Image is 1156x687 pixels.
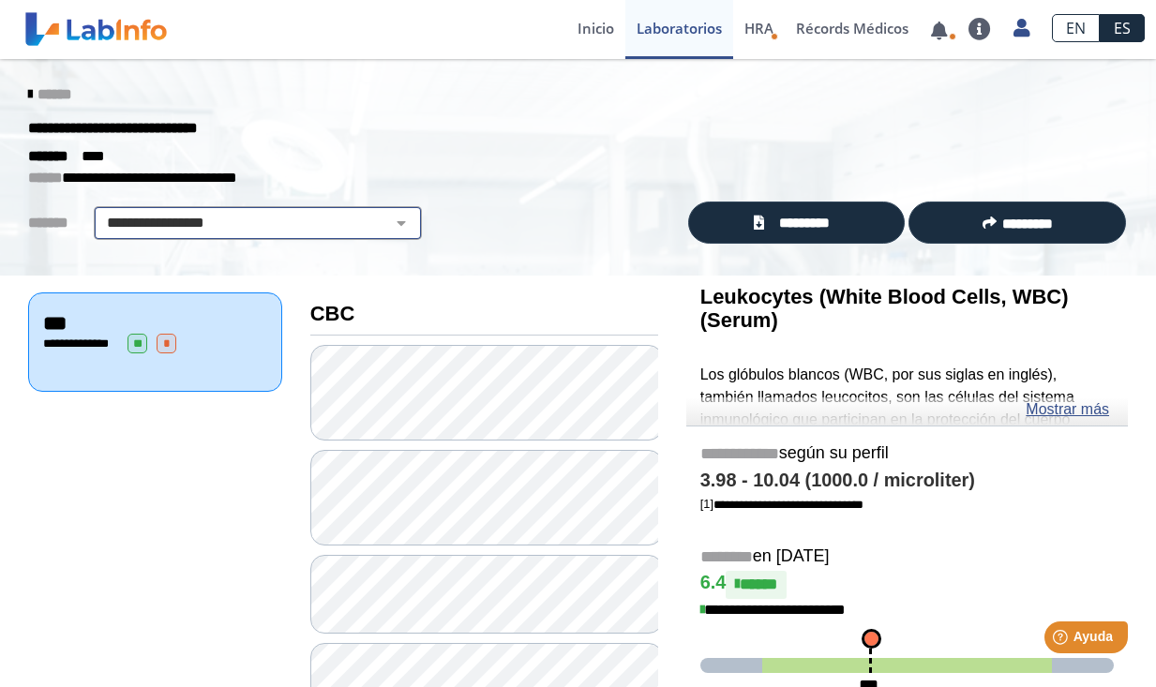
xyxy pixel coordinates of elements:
b: CBC [310,302,355,325]
b: Leukocytes (White Blood Cells, WBC) (Serum) [700,285,1069,332]
span: HRA [744,19,773,37]
a: Mostrar más [1026,398,1109,421]
h5: en [DATE] [700,546,1114,568]
a: [1] [700,497,863,511]
h5: según su perfil [700,443,1114,465]
a: ES [1100,14,1145,42]
a: EN [1052,14,1100,42]
h4: 3.98 - 10.04 (1000.0 / microliter) [700,470,1114,492]
h4: 6.4 [700,571,1114,599]
iframe: Help widget launcher [989,614,1135,666]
